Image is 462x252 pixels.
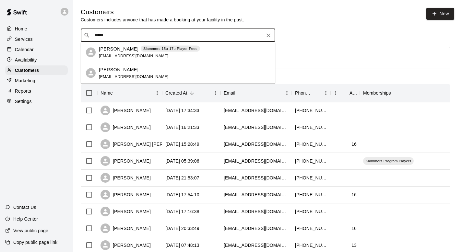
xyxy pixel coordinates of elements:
[295,191,327,198] div: +12244569984
[13,216,38,222] p: Help Center
[15,67,39,74] p: Customers
[101,84,113,102] div: Name
[224,208,289,215] div: dinadeliccewilson@gmail.com
[295,84,312,102] div: Phone Number
[101,240,151,250] div: [PERSON_NAME]
[295,242,327,248] div: +18474047772
[165,124,199,131] div: 2025-09-16 16:21:33
[224,242,289,248] div: chasegruner@gmail.com
[321,88,331,98] button: Menu
[447,88,457,98] button: Menu
[224,84,235,102] div: Email
[224,107,289,114] div: gte40@aol.com
[101,139,190,149] div: [PERSON_NAME] [PERSON_NAME]
[295,225,327,232] div: +13128051491
[5,86,68,96] a: Reports
[165,141,199,147] div: 2025-09-16 15:28:49
[97,84,162,102] div: Name
[349,84,357,102] div: Age
[101,156,151,166] div: [PERSON_NAME]
[331,88,340,98] button: Menu
[15,46,34,53] p: Calendar
[165,84,187,102] div: Created At
[5,65,68,75] a: Customers
[15,77,35,84] p: Marketing
[235,88,244,97] button: Sort
[295,158,327,164] div: +17735201024
[101,190,151,200] div: [PERSON_NAME]
[81,8,244,17] h5: Customers
[211,88,220,98] button: Menu
[113,88,122,97] button: Sort
[165,208,199,215] div: 2025-09-15 17:16:38
[224,141,289,147] div: mrcoop1008@gmail.com
[224,225,289,232] div: nathanielblazo@gmail.com
[351,225,357,232] div: 16
[363,158,414,164] span: Slammers Program Players
[295,107,327,114] div: +17738038643
[5,45,68,54] a: Calendar
[101,122,151,132] div: [PERSON_NAME]
[165,158,199,164] div: 2025-09-16 05:39:06
[5,97,68,106] a: Settings
[99,66,138,73] p: [PERSON_NAME]
[351,242,357,248] div: 13
[426,8,454,20] a: New
[86,48,96,57] div: Colin McMurray
[295,208,327,215] div: +19145124334
[162,84,220,102] div: Created At
[165,225,199,232] div: 2025-09-10 20:33:49
[101,173,151,183] div: [PERSON_NAME]
[360,84,457,102] div: Memberships
[99,45,138,52] p: [PERSON_NAME]
[331,84,360,102] div: Age
[99,53,169,58] span: [EMAIL_ADDRESS][DOMAIN_NAME]
[152,88,162,98] button: Menu
[15,57,37,63] p: Availability
[363,84,391,102] div: Memberships
[351,141,357,147] div: 16
[101,106,151,115] div: [PERSON_NAME]
[5,55,68,65] a: Availability
[165,107,199,114] div: 2025-09-16 17:34:33
[81,29,275,42] div: Search customers by name or email
[143,46,197,52] p: Slammers 15u-17u Player Fees
[5,76,68,86] a: Marketing
[165,175,199,181] div: 2025-09-15 21:53:07
[295,141,327,147] div: +12246558531
[13,227,48,234] p: View public page
[187,88,196,97] button: Sort
[5,34,68,44] a: Services
[295,175,327,181] div: +18477020953
[13,204,36,211] p: Contact Us
[15,36,33,42] p: Services
[15,88,31,94] p: Reports
[220,84,292,102] div: Email
[224,158,289,164] div: gww.highschool@gmail.com
[165,242,199,248] div: 2025-09-05 07:48:13
[5,24,68,34] a: Home
[224,175,289,181] div: dapettineo@gmail.com
[15,26,27,32] p: Home
[351,191,357,198] div: 16
[224,124,289,131] div: jacktraficanto@gmail.com
[99,74,169,79] span: [EMAIL_ADDRESS][DOMAIN_NAME]
[391,88,400,97] button: Sort
[295,124,327,131] div: +17732091250
[15,98,32,105] p: Settings
[224,191,289,198] div: philipmang64@gmail.com
[363,157,414,165] div: Slammers Program Players
[312,88,321,97] button: Sort
[101,207,151,216] div: [PERSON_NAME]
[340,88,349,97] button: Sort
[165,191,199,198] div: 2025-09-15 17:54:10
[264,31,273,40] button: Clear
